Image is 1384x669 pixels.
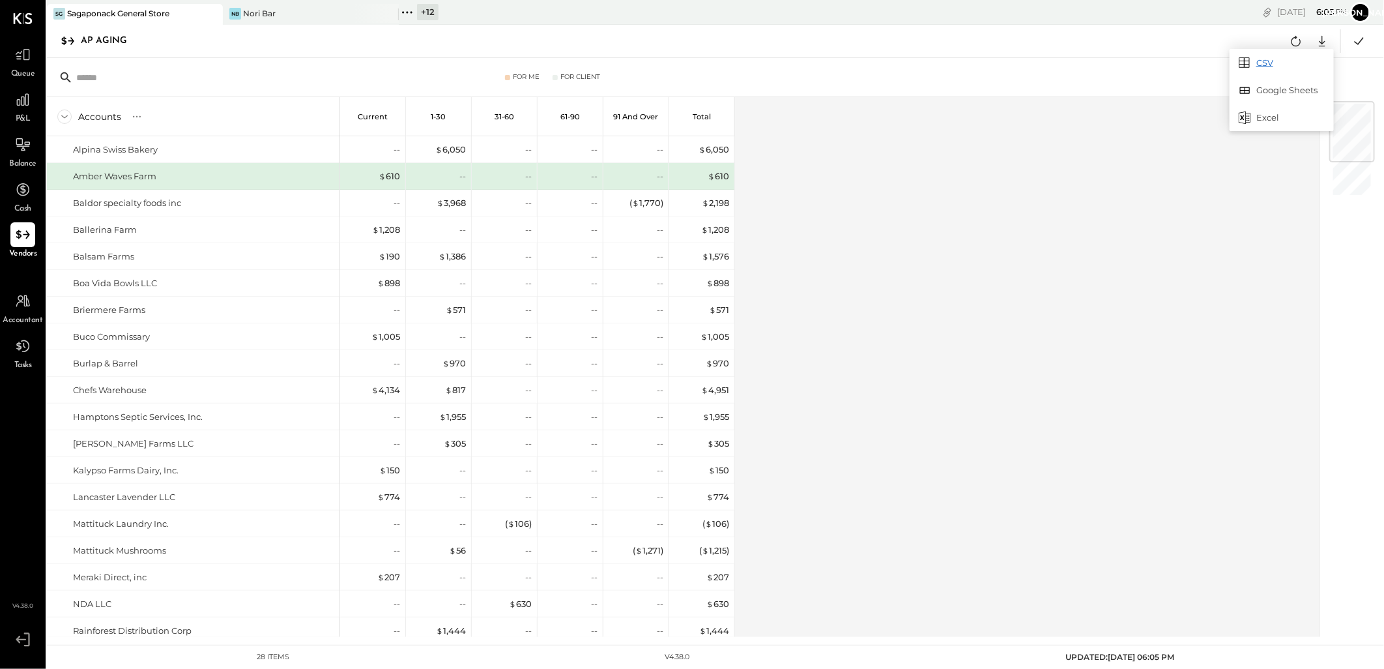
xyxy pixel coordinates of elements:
div: NB [229,8,241,20]
span: Cash [14,203,31,215]
div: 774 [377,491,400,503]
p: 61-90 [560,112,580,121]
div: ( 106 ) [505,518,532,530]
div: -- [525,250,532,263]
span: $ [632,198,639,208]
span: $ [449,545,456,556]
div: 1,208 [372,224,400,236]
div: 4,134 [371,384,400,396]
div: 2,198 [702,197,729,209]
div: Nori Bar [243,8,276,19]
div: 610 [379,170,400,183]
div: Lancaster Lavender LLC [73,491,175,503]
div: -- [525,197,532,209]
div: Buco Commissary [73,331,150,343]
div: 305 [707,438,729,450]
span: $ [706,358,713,368]
span: $ [706,278,714,288]
div: 630 [509,598,532,610]
span: $ [372,224,379,235]
div: 970 [706,357,729,370]
div: -- [525,571,532,584]
div: v 4.38.0 [665,652,690,662]
div: -- [525,331,532,343]
div: -- [591,438,598,450]
div: ( 106 ) [702,518,729,530]
div: Mattituck Mushrooms [73,544,166,557]
div: -- [525,357,532,370]
span: $ [371,331,379,342]
div: NDA LLC [73,598,111,610]
div: -- [459,170,466,183]
div: ( 1,215 ) [699,544,729,557]
div: -- [657,143,663,156]
p: Total [693,112,711,121]
div: -- [591,411,598,423]
p: Current [358,112,388,121]
div: -- [459,331,466,343]
div: Accounts [78,110,121,123]
span: $ [436,625,443,636]
span: Vendors [9,248,37,260]
a: Accountant [1,289,45,327]
div: Ballerina Farm [73,224,137,236]
div: -- [459,277,466,290]
span: UPDATED: [DATE] 06:05 PM [1065,652,1174,662]
div: 774 [706,491,729,503]
div: 6,050 [699,143,729,156]
div: -- [591,197,598,209]
div: Hamptons Septic Services, Inc. [73,411,203,423]
div: -- [591,384,598,396]
div: -- [394,438,400,450]
div: -- [657,438,663,450]
div: 150 [708,464,729,477]
div: -- [657,331,663,343]
div: -- [459,464,466,477]
div: -- [525,464,532,477]
div: -- [394,411,400,423]
div: 571 [709,304,729,316]
div: -- [525,277,532,290]
div: -- [459,224,466,236]
div: -- [591,170,598,183]
div: -- [657,224,663,236]
div: AP Aging [81,31,140,52]
div: -- [657,625,663,637]
a: Tasks [1,334,45,372]
span: $ [701,385,708,395]
div: -- [525,170,532,183]
div: 1,444 [436,625,466,637]
span: $ [635,545,642,556]
div: 4,951 [701,384,729,396]
div: -- [657,357,663,370]
div: 571 [446,304,466,316]
div: -- [657,598,663,610]
div: -- [657,250,663,263]
span: $ [702,251,709,261]
span: $ [702,545,709,556]
div: Sagaponack General Store [67,8,169,19]
div: -- [394,544,400,557]
span: $ [706,599,714,609]
div: -- [525,304,532,316]
div: -- [525,491,532,503]
div: -- [591,277,598,290]
div: -- [657,384,663,396]
div: 1,386 [439,250,466,263]
div: Meraki Direct, inc [73,571,147,584]
div: Excel [1230,104,1334,131]
div: 817 [445,384,466,396]
span: Tasks [14,360,32,372]
div: -- [591,357,598,370]
div: [DATE] [1277,6,1347,18]
span: $ [445,385,452,395]
span: $ [439,251,446,261]
div: 190 [379,250,400,263]
div: For Me [513,72,540,82]
div: -- [591,598,598,610]
span: $ [379,171,386,181]
span: $ [708,171,715,181]
div: -- [591,491,598,503]
div: -- [591,571,598,584]
div: 150 [379,464,400,477]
